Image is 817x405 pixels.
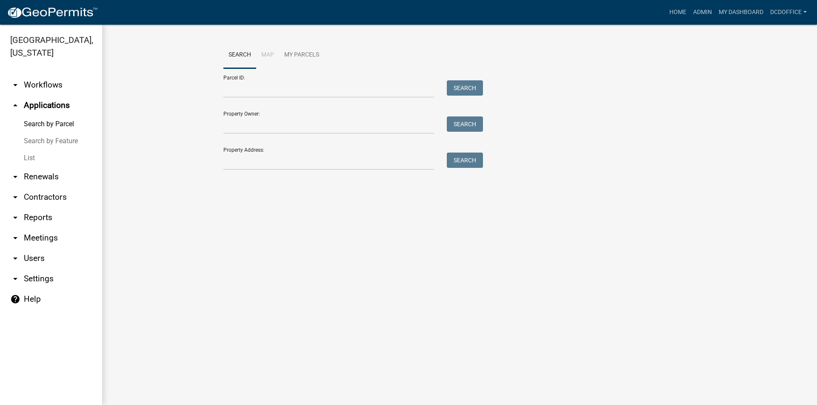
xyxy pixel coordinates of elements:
[447,153,483,168] button: Search
[767,4,810,20] a: DCDOffice
[10,274,20,284] i: arrow_drop_down
[279,42,324,69] a: My Parcels
[10,192,20,202] i: arrow_drop_down
[223,42,256,69] a: Search
[690,4,715,20] a: Admin
[10,233,20,243] i: arrow_drop_down
[10,172,20,182] i: arrow_drop_down
[666,4,690,20] a: Home
[10,80,20,90] i: arrow_drop_down
[10,253,20,263] i: arrow_drop_down
[10,294,20,304] i: help
[715,4,767,20] a: My Dashboard
[10,212,20,223] i: arrow_drop_down
[447,80,483,96] button: Search
[447,116,483,132] button: Search
[10,100,20,110] i: arrow_drop_up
